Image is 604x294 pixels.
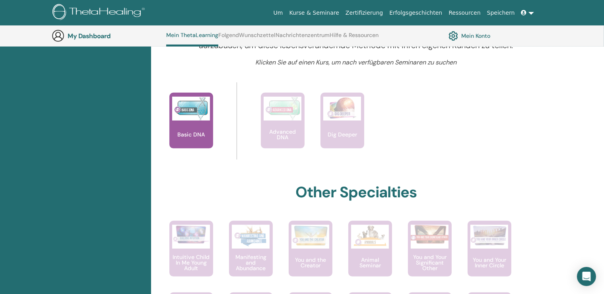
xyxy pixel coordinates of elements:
a: You and the Creator You and the Creator [289,221,332,292]
a: Animal Seminar Animal Seminar [348,221,392,292]
a: Dig Deeper Dig Deeper [320,93,364,164]
a: Basic DNA Basic DNA [169,93,213,164]
h2: Other Specialties [295,183,417,202]
img: cog.svg [449,29,458,43]
p: Intuitive Child In Me Young Adult [169,254,213,271]
a: Speichern [484,6,518,20]
img: You and the Creator [291,225,329,247]
a: Wunschzettel [239,32,276,45]
p: You and the Creator [289,257,332,268]
a: Folgend [218,32,239,45]
h3: My Dashboard [68,32,147,40]
img: Intuitive Child In Me Young Adult [172,225,210,244]
a: Mein Konto [449,29,490,43]
a: Zertifizierung [342,6,386,20]
p: Dig Deeper [324,132,360,137]
img: You and Your Inner Circle [470,225,508,246]
p: Animal Seminar [348,257,392,268]
a: Hilfe & Ressourcen [330,32,379,45]
img: Advanced DNA [264,97,301,121]
img: Basic DNA [172,97,210,121]
a: You and Your Inner Circle You and Your Inner Circle [468,221,511,292]
a: Mein ThetaLearning [166,32,218,47]
a: Um [270,6,286,20]
a: Intuitive Child In Me Young Adult Intuitive Child In Me Young Adult [169,221,213,292]
p: Basic DNA [174,132,208,137]
a: Nachrichtenzentrum [276,32,330,45]
img: generic-user-icon.jpg [52,29,64,42]
img: Animal Seminar [351,225,389,249]
img: logo.png [52,4,148,22]
a: Kurse & Seminare [286,6,342,20]
img: You and Your Significant Other [411,225,449,244]
img: Manifesting and Abundance [232,225,270,249]
p: You and Your Significant Other [408,254,452,271]
p: Manifesting and Abundance [229,254,273,271]
p: Klicken Sie auf einen Kurs, um nach verfügbaren Seminaren zu suchen [198,58,514,67]
p: You and Your Inner Circle [468,257,511,268]
p: Advanced DNA [261,129,305,140]
div: Open Intercom Messenger [577,267,596,286]
a: Advanced DNA Advanced DNA [261,93,305,164]
a: Erfolgsgeschichten [386,6,445,20]
img: Dig Deeper [323,97,361,121]
a: Ressourcen [445,6,484,20]
a: Manifesting and Abundance Manifesting and Abundance [229,221,273,292]
a: You and Your Significant Other You and Your Significant Other [408,221,452,292]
